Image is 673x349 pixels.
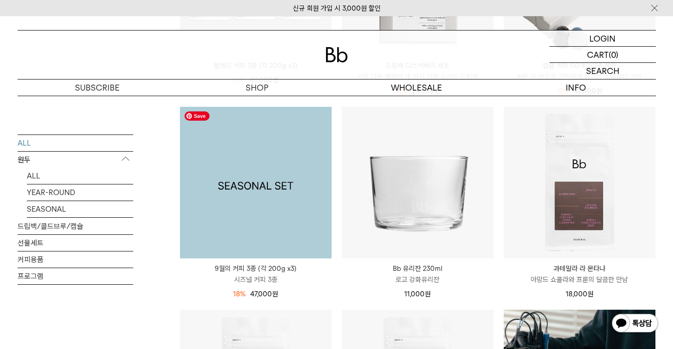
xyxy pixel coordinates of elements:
p: 아망드 쇼콜라와 프룬의 달콤한 만남 [504,274,655,285]
a: YEAR-ROUND [27,184,133,200]
a: SHOP [177,80,337,96]
img: 카카오톡 채널 1:1 채팅 버튼 [611,313,659,335]
a: ALL [18,135,133,151]
span: Save [185,111,210,121]
p: WHOLESALE [337,80,496,96]
span: 11,000 [404,290,431,298]
span: 원 [425,290,431,298]
span: 47,000 [250,290,278,298]
img: 로고 [326,47,348,62]
a: 커피용품 [18,251,133,267]
p: Bb 유리잔 230ml [342,263,494,274]
span: 원 [272,290,278,298]
p: INFO [496,80,656,96]
a: 프로그램 [18,268,133,284]
a: ALL [27,167,133,184]
p: SEARCH [586,63,619,79]
div: 18% [233,288,246,300]
a: LOGIN [550,31,656,47]
p: 원두 [18,151,133,168]
a: 선물세트 [18,234,133,251]
a: Bb 유리잔 230ml 로고 강화유리잔 [342,263,494,285]
span: 원 [587,290,593,298]
img: 과테말라 라 몬타냐 [504,107,655,258]
img: 1000000743_add2_064.png [180,107,332,258]
a: CART (0) [550,47,656,63]
p: (0) [609,47,618,62]
a: 9월의 커피 3종 (각 200g x3) [180,107,332,258]
span: 18,000 [566,290,593,298]
img: Bb 유리잔 230ml [342,107,494,258]
p: CART [587,47,609,62]
p: 과테말라 라 몬타냐 [504,263,655,274]
a: SUBSCRIBE [18,80,177,96]
a: SEASONAL [27,201,133,217]
p: 시즈널 커피 3종 [180,274,332,285]
p: 9월의 커피 3종 (각 200g x3) [180,263,332,274]
a: 신규 회원 가입 시 3,000원 할인 [293,4,381,12]
p: LOGIN [589,31,616,46]
p: 로고 강화유리잔 [342,274,494,285]
a: 드립백/콜드브루/캡슐 [18,218,133,234]
a: 과테말라 라 몬타냐 아망드 쇼콜라와 프룬의 달콤한 만남 [504,263,655,285]
a: 9월의 커피 3종 (각 200g x3) 시즈널 커피 3종 [180,263,332,285]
